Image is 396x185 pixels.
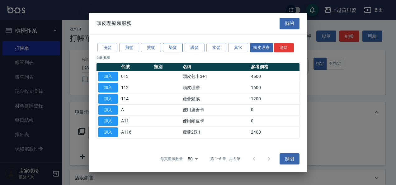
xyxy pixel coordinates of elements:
[98,127,118,137] button: 加入
[280,153,299,165] button: 關閉
[120,82,152,93] td: 112
[120,71,152,82] td: 013
[98,105,118,115] button: 加入
[120,93,152,104] td: 114
[249,116,299,127] td: 0
[206,43,226,53] button: 接髮
[98,72,118,81] button: 加入
[163,43,183,53] button: 染髮
[120,63,152,71] th: 代號
[98,83,118,93] button: 加入
[181,93,249,104] td: 蘆薈髮膜
[249,104,299,116] td: 0
[181,63,249,71] th: 名稱
[97,20,131,26] span: 頭皮理療類服務
[152,63,181,71] th: 類別
[97,43,117,53] button: 洗髮
[210,156,240,162] p: 第 1–6 筆 共 6 筆
[97,55,299,60] p: 6 筆服務
[249,93,299,104] td: 1200
[181,104,249,116] td: 使用蘆薈卡
[181,116,249,127] td: 使用頭皮卡
[181,71,249,82] td: 頭皮包卡3+1
[249,63,299,71] th: 參考價格
[249,71,299,82] td: 4500
[274,43,294,53] button: 清除
[249,127,299,138] td: 2400
[160,156,183,162] p: 每頁顯示數量
[120,116,152,127] td: A11
[120,104,152,116] td: A
[185,43,205,53] button: 護髮
[98,116,118,126] button: 加入
[250,43,273,53] button: 頭皮理療
[120,127,152,138] td: A116
[249,82,299,93] td: 1600
[141,43,161,53] button: 燙髮
[228,43,248,53] button: 其它
[119,43,139,53] button: 剪髮
[98,94,118,104] button: 加入
[181,82,249,93] td: 頭皮理療
[280,18,299,29] button: 關閉
[181,127,249,138] td: 蘆薈2送1
[185,150,200,167] div: 50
